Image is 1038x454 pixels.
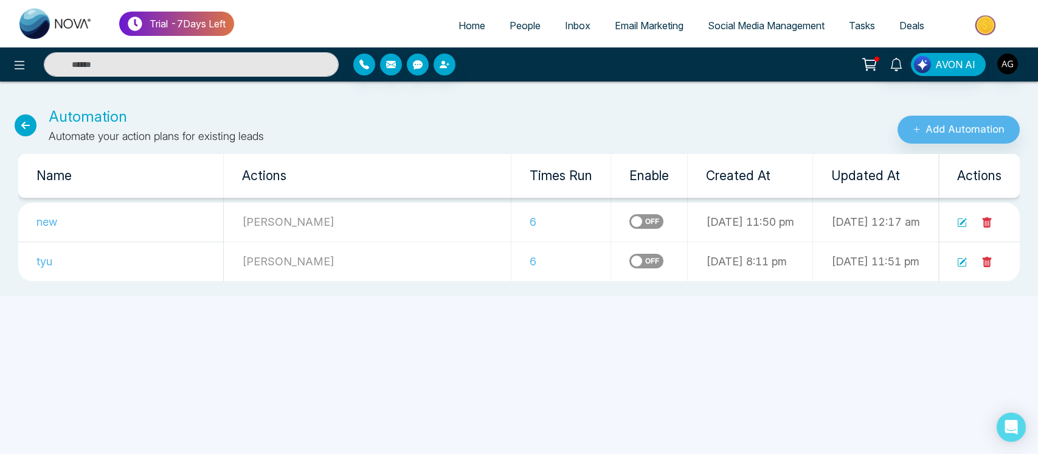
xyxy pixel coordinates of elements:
[150,16,226,31] p: Trial - 7 Days Left
[688,154,813,198] th: Created At
[813,154,939,198] th: Updated At
[997,54,1018,74] img: User Avatar
[813,242,939,281] td: [DATE] 11:51 pm
[813,203,939,242] td: [DATE] 12:17 am
[18,242,224,281] td: tyu
[939,154,1020,198] th: Actions
[18,203,224,242] td: new
[997,413,1026,442] div: Open Intercom Messenger
[242,214,493,230] p: [PERSON_NAME]
[696,14,837,37] a: Social Media Management
[837,14,887,37] a: Tasks
[888,117,1031,130] a: Add Automation
[18,154,224,198] th: Name
[935,57,975,72] span: AVON AI
[446,14,497,37] a: Home
[510,19,541,32] span: People
[511,203,611,242] td: 6
[898,116,1020,144] button: Add Automation
[708,19,825,32] span: Social Media Management
[224,154,511,198] th: Actions
[943,12,1031,39] img: Market-place.gif
[914,56,931,73] img: Lead Flow
[615,19,683,32] span: Email Marketing
[911,53,986,76] button: AVON AI
[242,253,493,270] p: [PERSON_NAME]
[497,14,553,37] a: People
[49,106,264,128] p: Automation
[603,14,696,37] a: Email Marketing
[899,19,924,32] span: Deals
[887,14,936,37] a: Deals
[19,9,92,39] img: Nova CRM Logo
[511,242,611,281] td: 6
[49,130,264,142] span: Automate your action plans for existing leads
[849,19,875,32] span: Tasks
[511,154,611,198] th: Times Run
[553,14,603,37] a: Inbox
[611,154,688,198] th: Enable
[565,19,590,32] span: Inbox
[688,242,813,281] td: [DATE] 8:11 pm
[688,203,813,242] td: [DATE] 11:50 pm
[458,19,485,32] span: Home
